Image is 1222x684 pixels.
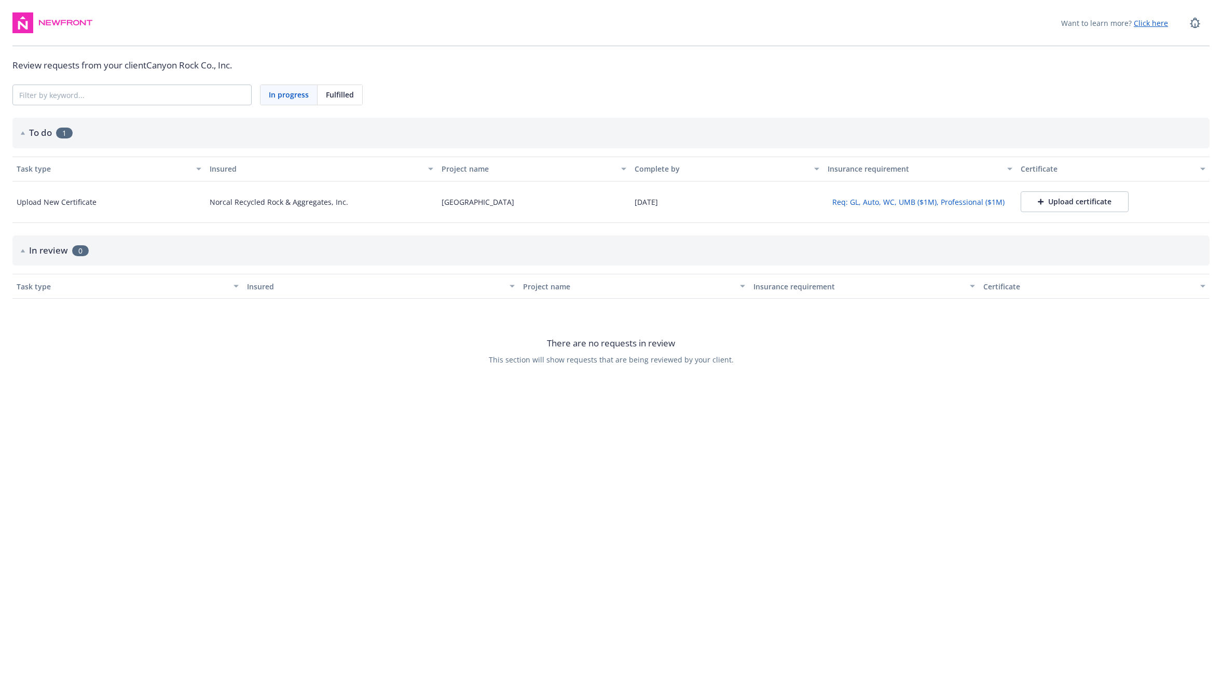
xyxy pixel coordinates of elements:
button: Certificate [979,274,1210,299]
span: This section will show requests that are being reviewed by your client. [489,354,734,365]
div: Review requests from your client Canyon Rock Co., Inc. [12,59,1210,72]
div: Task type [17,163,190,174]
h2: In review [29,244,68,257]
img: navigator-logo.svg [12,12,33,33]
div: Certificate [1021,163,1194,174]
button: Insured [205,157,437,182]
button: Insurance requirement [749,274,980,299]
div: Insured [210,163,422,174]
div: Project name [523,281,734,292]
button: Project name [519,274,749,299]
button: Insured [243,274,519,299]
div: Insurance requirement [753,281,964,292]
div: Norcal Recycled Rock & Aggregates, Inc. [210,197,348,207]
div: Complete by [635,163,808,174]
button: Upload certificate [1021,191,1129,212]
div: Insured [247,281,503,292]
span: There are no requests in review [547,337,675,350]
button: Project name [437,157,630,182]
button: Task type [12,274,243,299]
button: Certificate [1017,157,1210,182]
a: Click here [1134,18,1168,28]
span: Fulfilled [326,89,354,100]
button: Complete by [630,157,823,182]
input: Filter by keyword... [13,85,251,105]
div: Upload certificate [1038,197,1111,207]
button: Req: GL, Auto, WC, UMB ($1M), Professional ($1M) [828,194,1009,210]
div: [GEOGRAPHIC_DATA] [442,197,514,207]
div: Project name [442,163,615,174]
span: 0 [72,245,89,256]
span: 1 [56,128,73,138]
button: Insurance requirement [823,157,1017,182]
img: Newfront Logo [37,18,94,28]
div: Task type [17,281,227,292]
a: Report a Bug [1185,12,1205,33]
span: In progress [269,89,309,100]
div: Upload New Certificate [17,197,97,207]
button: Task type [12,157,205,182]
div: Certificate [983,281,1194,292]
span: Want to learn more? [1061,18,1168,29]
div: [DATE] [635,197,658,207]
h2: To do [29,126,52,139]
div: Insurance requirement [828,163,1001,174]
